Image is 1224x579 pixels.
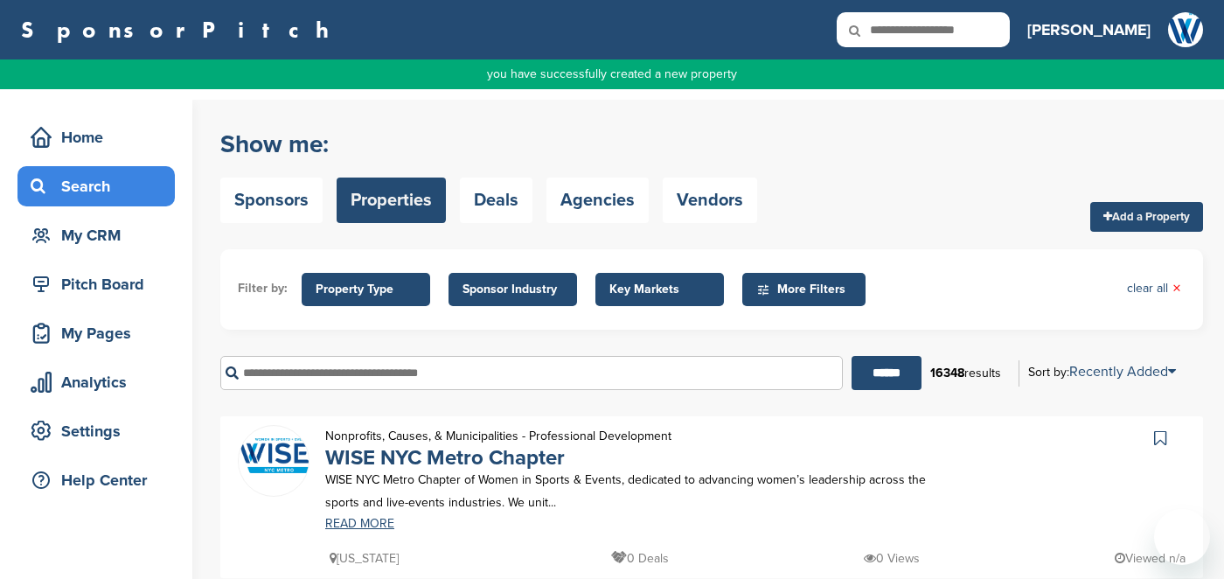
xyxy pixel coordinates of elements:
a: My Pages [17,313,175,353]
p: WISE NYC Metro Chapter of Women in Sports & Events, dedicated to advancing women’s leadership acr... [325,469,949,513]
p: Viewed n/a [1115,548,1186,569]
a: Help Center [17,460,175,500]
p: [US_STATE] [330,548,399,569]
div: Search [26,171,175,202]
a: SponsorPitch [21,18,340,41]
div: My Pages [26,317,175,349]
a: Pitch Board [17,264,175,304]
a: WISE NYC Metro Chapter [325,445,565,471]
div: Sort by: [1028,365,1176,379]
h2: Show me: [220,129,757,160]
h3: [PERSON_NAME] [1027,17,1151,42]
a: Vendors [663,178,757,223]
a: Analytics [17,362,175,402]
div: Analytics [26,366,175,398]
a: Home [17,117,175,157]
span: Property Type [316,280,416,299]
a: My CRM [17,215,175,255]
a: Settings [17,411,175,451]
img: Wise nyc logo 2020 color [239,438,309,473]
div: My CRM [26,220,175,251]
a: Add a Property [1090,202,1203,232]
div: Help Center [26,464,175,496]
span: Key Markets [609,280,710,299]
div: Settings [26,415,175,447]
a: Search [17,166,175,206]
span: Sponsor Industry [462,280,563,299]
a: clear all× [1127,279,1181,298]
p: 0 Deals [611,548,669,569]
a: Agencies [546,178,649,223]
a: READ MORE [325,518,949,530]
a: Deals [460,178,532,223]
a: Sponsors [220,178,323,223]
div: Pitch Board [26,269,175,300]
iframe: Button to launch messaging window [1154,509,1210,565]
a: Properties [337,178,446,223]
span: More Filters [756,280,857,299]
b: 16348 [930,366,964,380]
span: × [1172,279,1181,298]
a: [PERSON_NAME] [1027,10,1151,49]
div: Home [26,122,175,153]
div: results [921,359,1010,388]
a: Recently Added [1069,363,1176,380]
li: Filter by: [238,279,288,298]
p: 0 Views [864,548,920,569]
p: Nonprofits, Causes, & Municipalities - Professional Development [325,425,671,447]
